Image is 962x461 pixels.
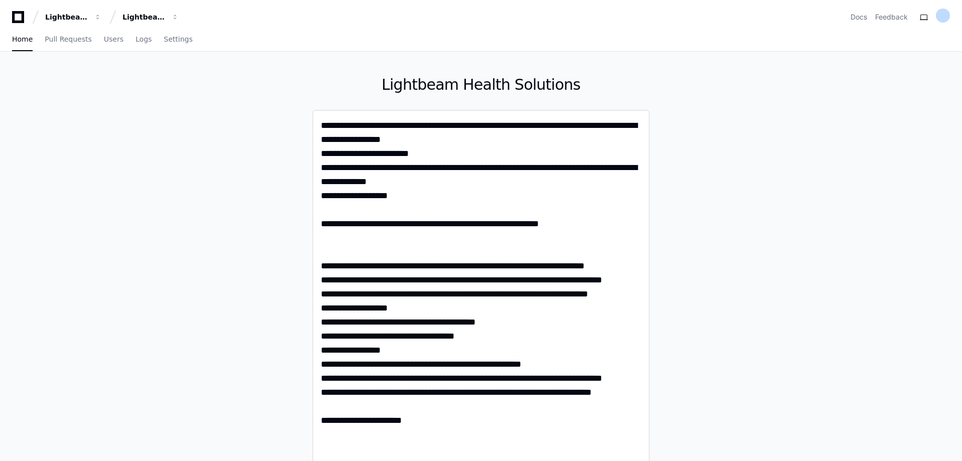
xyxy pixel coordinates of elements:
a: Settings [164,28,192,51]
span: Users [104,36,124,42]
h1: Lightbeam Health Solutions [312,76,650,94]
button: Lightbeam Health Solutions [118,8,183,26]
a: Pull Requests [45,28,91,51]
span: Pull Requests [45,36,91,42]
div: Lightbeam Health [45,12,88,22]
span: Logs [136,36,152,42]
a: Logs [136,28,152,51]
a: Docs [851,12,867,22]
a: Users [104,28,124,51]
button: Lightbeam Health [41,8,105,26]
span: Settings [164,36,192,42]
a: Home [12,28,33,51]
div: Lightbeam Health Solutions [123,12,166,22]
span: Home [12,36,33,42]
button: Feedback [875,12,908,22]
